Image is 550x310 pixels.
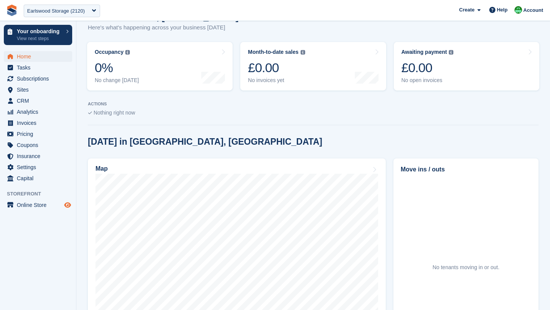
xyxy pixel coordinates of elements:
a: menu [4,95,72,106]
span: Storefront [7,190,76,198]
h2: Map [95,165,108,172]
div: No tenants moving in or out. [432,263,499,271]
a: menu [4,151,72,161]
span: Settings [17,162,63,173]
img: stora-icon-8386f47178a22dfd0bd8f6a31ec36ba5ce8667c1dd55bd0f319d3a0aa187defe.svg [6,5,18,16]
span: Coupons [17,140,63,150]
span: Home [17,51,63,62]
img: icon-info-grey-7440780725fd019a000dd9b08b2336e03edf1995a4989e88bcd33f0948082b44.svg [301,50,305,55]
a: menu [4,200,72,210]
div: Occupancy [95,49,123,55]
a: Month-to-date sales £0.00 No invoices yet [240,42,386,90]
span: Tasks [17,62,63,73]
a: menu [4,118,72,128]
span: Online Store [17,200,63,210]
span: Create [459,6,474,14]
a: menu [4,84,72,95]
div: No invoices yet [248,77,305,84]
div: Awaiting payment [401,49,447,55]
a: menu [4,129,72,139]
img: Laura Carlisle [514,6,522,14]
img: icon-info-grey-7440780725fd019a000dd9b08b2336e03edf1995a4989e88bcd33f0948082b44.svg [449,50,453,55]
span: Invoices [17,118,63,128]
div: No open invoices [401,77,454,84]
h2: Move ins / outs [401,165,531,174]
span: Sites [17,84,63,95]
div: 0% [95,60,139,76]
a: menu [4,173,72,184]
span: Subscriptions [17,73,63,84]
div: Month-to-date sales [248,49,298,55]
a: menu [4,51,72,62]
a: menu [4,107,72,117]
a: menu [4,140,72,150]
a: Occupancy 0% No change [DATE] [87,42,233,90]
a: menu [4,62,72,73]
p: Here's what's happening across your business [DATE] [88,23,239,32]
a: Your onboarding View next steps [4,25,72,45]
span: Insurance [17,151,63,161]
img: icon-info-grey-7440780725fd019a000dd9b08b2336e03edf1995a4989e88bcd33f0948082b44.svg [125,50,130,55]
span: Pricing [17,129,63,139]
div: No change [DATE] [95,77,139,84]
span: Account [523,6,543,14]
div: Earlswood Storage (2120) [27,7,85,15]
a: Awaiting payment £0.00 No open invoices [394,42,539,90]
a: menu [4,73,72,84]
span: Capital [17,173,63,184]
div: £0.00 [248,60,305,76]
span: CRM [17,95,63,106]
p: View next steps [17,35,62,42]
a: Preview store [63,200,72,210]
span: Help [497,6,508,14]
span: Nothing right now [94,110,135,116]
h2: [DATE] in [GEOGRAPHIC_DATA], [GEOGRAPHIC_DATA] [88,137,322,147]
p: ACTIONS [88,102,539,107]
img: blank_slate_check_icon-ba018cac091ee9be17c0a81a6c232d5eb81de652e7a59be601be346b1b6ddf79.svg [88,111,92,115]
div: £0.00 [401,60,454,76]
span: Analytics [17,107,63,117]
p: Your onboarding [17,29,62,34]
a: menu [4,162,72,173]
